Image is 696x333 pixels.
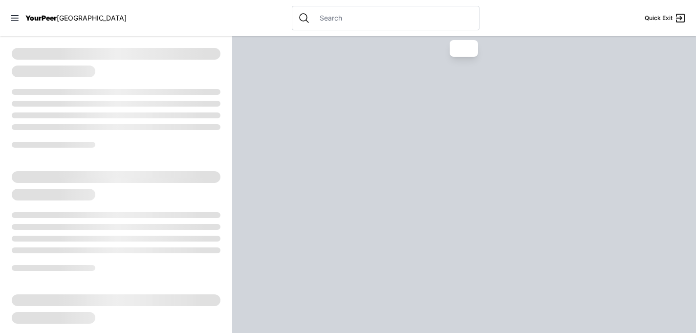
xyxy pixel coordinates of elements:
[314,13,473,23] input: Search
[25,14,57,22] span: YourPeer
[57,14,127,22] span: [GEOGRAPHIC_DATA]
[645,12,686,24] a: Quick Exit
[25,15,127,21] a: YourPeer[GEOGRAPHIC_DATA]
[645,14,673,22] span: Quick Exit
